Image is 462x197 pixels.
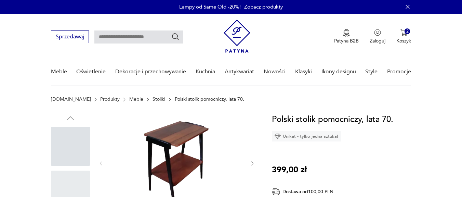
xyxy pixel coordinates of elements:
[387,59,411,85] a: Promocje
[374,29,381,36] img: Ikonka użytkownika
[272,113,393,126] h1: Polski stolik pomocniczy, lata 70.
[76,59,106,85] a: Oświetlenie
[179,3,241,10] p: Lampy od Same Old -20%!
[275,133,281,139] img: Ikona diamentu
[405,28,410,34] div: 2
[343,29,350,37] img: Ikona medalu
[51,59,67,85] a: Meble
[396,29,411,44] button: 2Koszyk
[171,33,180,41] button: Szukaj
[321,59,356,85] a: Ikony designu
[396,38,411,44] p: Koszyk
[334,29,359,44] a: Ikona medaluPatyna B2B
[115,59,186,85] a: Dekoracje i przechowywanie
[365,59,378,85] a: Style
[175,97,244,102] p: Polski stolik pomocniczy, lata 70.
[370,29,385,44] button: Zaloguj
[334,38,359,44] p: Patyna B2B
[225,59,254,85] a: Antykwariat
[334,29,359,44] button: Patyna B2B
[272,131,341,141] div: Unikat - tylko jedna sztuka!
[51,97,91,102] a: [DOMAIN_NAME]
[295,59,312,85] a: Klasyki
[100,97,120,102] a: Produkty
[272,187,354,196] div: Dostawa od 100,00 PLN
[244,3,283,10] a: Zobacz produkty
[51,30,89,43] button: Sprzedawaj
[370,38,385,44] p: Zaloguj
[196,59,215,85] a: Kuchnia
[272,163,307,176] p: 399,00 zł
[153,97,165,102] a: Stoliki
[51,35,89,40] a: Sprzedawaj
[400,29,407,36] img: Ikona koszyka
[272,187,280,196] img: Ikona dostawy
[264,59,286,85] a: Nowości
[224,20,250,53] img: Patyna - sklep z meblami i dekoracjami vintage
[129,97,143,102] a: Meble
